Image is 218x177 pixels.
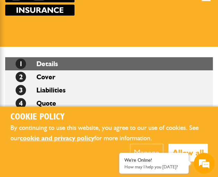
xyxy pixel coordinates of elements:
[20,134,94,142] a: cookie and privacy policy
[10,123,208,144] p: By continuing to use this website, you agree to our use of cookies. See our for more information.
[114,3,130,20] div: Minimize live chat window
[130,144,163,161] button: Manage
[9,64,127,79] input: Enter your last name
[16,72,26,82] span: 2
[94,134,126,143] em: Start Chat
[36,39,116,48] div: Chat with us now
[12,38,29,48] img: d_20077148190_company_1631870298795_20077148190
[9,105,127,120] input: Enter your phone number
[16,59,26,69] span: 1
[124,164,183,169] p: How may I help you today?
[9,125,127,150] textarea: Type your message and hit 'Enter'
[5,97,213,110] li: Quote
[10,112,208,123] h2: Cookie Policy
[16,98,26,108] span: 4
[5,83,213,97] li: Liabilities
[124,157,183,163] div: We're Online!
[16,85,26,95] span: 3
[9,85,127,100] input: Enter your email address
[168,144,208,161] button: Allow all
[5,70,213,83] li: Cover
[5,57,213,70] li: Details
